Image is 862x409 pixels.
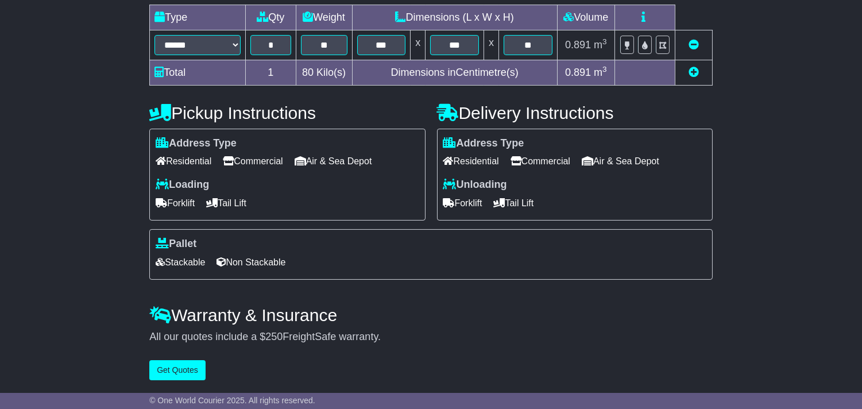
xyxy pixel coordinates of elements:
[156,179,209,191] label: Loading
[206,194,246,212] span: Tail Lift
[594,39,607,51] span: m
[156,253,205,271] span: Stackable
[594,67,607,78] span: m
[295,152,372,170] span: Air & Sea Depot
[443,137,524,150] label: Address Type
[582,152,659,170] span: Air & Sea Depot
[149,103,425,122] h4: Pickup Instructions
[689,67,699,78] a: Add new item
[302,67,314,78] span: 80
[149,396,315,405] span: © One World Courier 2025. All rights reserved.
[150,5,246,30] td: Type
[411,30,426,60] td: x
[150,60,246,85] td: Total
[223,152,283,170] span: Commercial
[296,60,352,85] td: Kilo(s)
[265,331,283,342] span: 250
[352,5,557,30] td: Dimensions (L x W x H)
[156,137,237,150] label: Address Type
[689,39,699,51] a: Remove this item
[443,179,507,191] label: Unloading
[149,360,206,380] button: Get Quotes
[296,5,352,30] td: Weight
[494,194,534,212] span: Tail Lift
[156,238,196,250] label: Pallet
[246,5,296,30] td: Qty
[565,39,591,51] span: 0.891
[156,152,211,170] span: Residential
[149,331,713,344] div: All our quotes include a $ FreightSafe warranty.
[511,152,570,170] span: Commercial
[557,5,614,30] td: Volume
[217,253,285,271] span: Non Stackable
[602,65,607,74] sup: 3
[352,60,557,85] td: Dimensions in Centimetre(s)
[484,30,499,60] td: x
[246,60,296,85] td: 1
[437,103,713,122] h4: Delivery Instructions
[602,37,607,46] sup: 3
[149,306,713,325] h4: Warranty & Insurance
[565,67,591,78] span: 0.891
[443,152,499,170] span: Residential
[443,194,482,212] span: Forklift
[156,194,195,212] span: Forklift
